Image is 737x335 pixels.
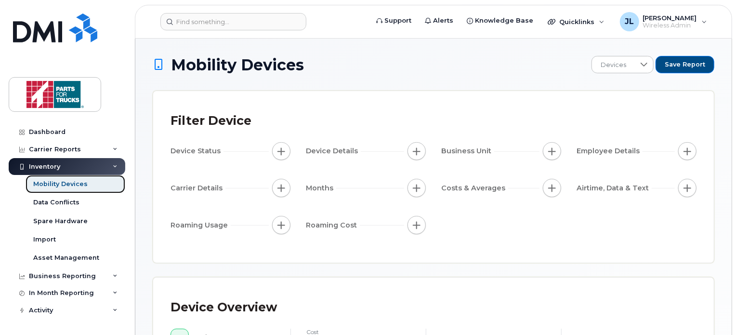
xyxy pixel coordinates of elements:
[577,183,652,193] span: Airtime, Data & Text
[306,183,336,193] span: Months
[441,146,494,156] span: Business Unit
[665,60,705,69] span: Save Report
[171,56,304,73] span: Mobility Devices
[171,146,224,156] span: Device Status
[306,146,361,156] span: Device Details
[441,183,508,193] span: Costs & Averages
[592,56,635,74] span: Devices
[171,220,231,230] span: Roaming Usage
[171,108,251,134] div: Filter Device
[171,183,225,193] span: Carrier Details
[171,295,277,320] div: Device Overview
[306,329,410,335] h4: cost
[577,146,643,156] span: Employee Details
[306,220,360,230] span: Roaming Cost
[656,56,714,73] button: Save Report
